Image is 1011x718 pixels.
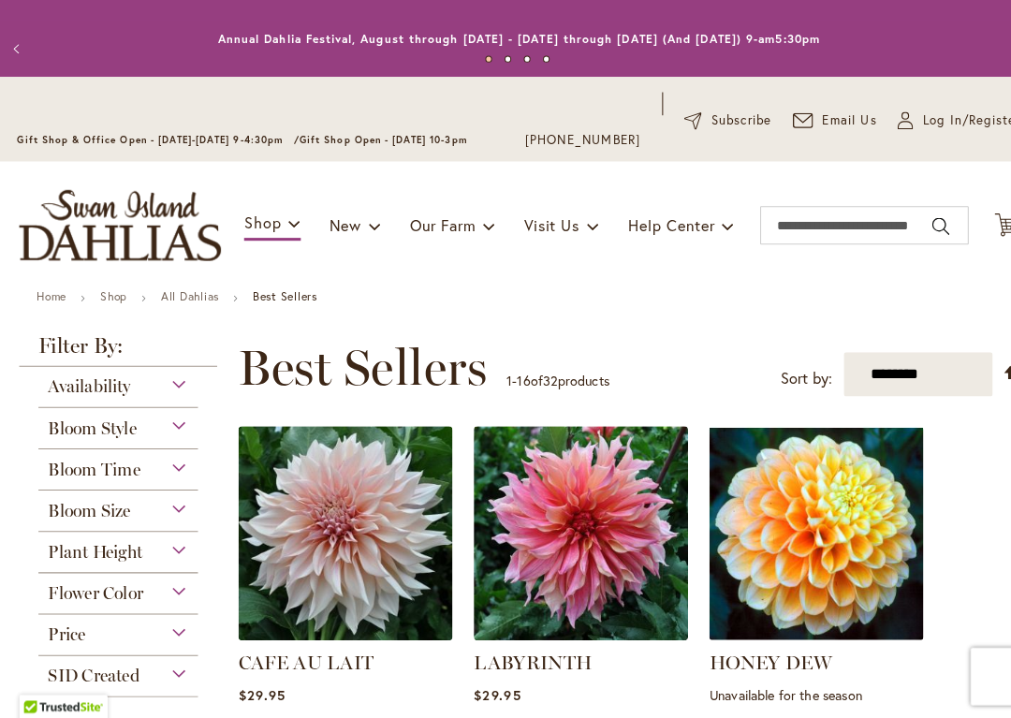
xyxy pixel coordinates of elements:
a: Labyrinth [462,628,670,646]
button: 2 of 4 [491,72,498,79]
label: Sort by: [760,370,811,404]
a: Annual Dahlia Festival, August through [DATE] - [DATE] through [DATE] (And [DATE]) 9-am5:30pm [212,49,799,63]
button: 1 of 4 [473,72,479,79]
span: $29.95 [232,686,278,704]
span: Visit Us [510,227,564,247]
span: 16 [504,380,517,398]
span: Gift Shop & Office Open - [DATE]-[DATE] 9-4:30pm / [17,148,292,160]
a: All Dahlias [156,300,213,314]
button: 3 of 4 [510,72,517,79]
span: Bloom Size [47,506,127,526]
span: Email Us [801,126,855,145]
button: Next [974,47,1011,84]
strong: Best Sellers [246,300,309,314]
span: Plant Height [47,546,139,566]
span: Shop [238,225,274,244]
span: Availability [47,385,127,405]
span: Our Farm [400,227,463,247]
span: Help Center [611,227,696,247]
a: Log In/Register [874,126,994,145]
img: Honey Dew [691,433,900,642]
span: Bloom Time [47,465,137,486]
button: 4 of 4 [529,72,535,79]
a: Café Au Lait [232,628,441,646]
p: Unavailable for the season [691,686,900,704]
span: Log In/Register [899,126,994,145]
span: Gift Shop Open - [DATE] 10-3pm [292,148,455,160]
a: Honey Dew [691,628,900,646]
a: HONEY DEW [691,652,810,675]
span: 1 [493,380,499,398]
p: - of products [493,374,593,404]
a: Subscribe [667,126,752,145]
span: 32 [529,380,543,398]
span: New [321,227,352,247]
a: store logo [19,203,215,272]
span: Best Sellers [231,348,475,404]
a: Home [36,300,65,314]
img: Labyrinth [462,433,670,642]
a: CAFE AU LAIT [232,652,364,675]
span: $29.95 [462,686,507,704]
a: Email Us [772,126,855,145]
span: Subscribe [693,126,752,145]
strong: Filter By: [19,345,212,375]
span: Flower Color [47,586,139,607]
img: Café Au Lait [232,433,441,642]
a: [PHONE_NUMBER] [511,145,624,164]
iframe: Launch Accessibility Center [14,652,66,704]
a: LABYRINTH [462,652,577,675]
a: Shop [97,300,124,314]
span: Bloom Style [47,425,133,446]
span: Price [47,626,83,647]
span: SID Created [47,667,136,687]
